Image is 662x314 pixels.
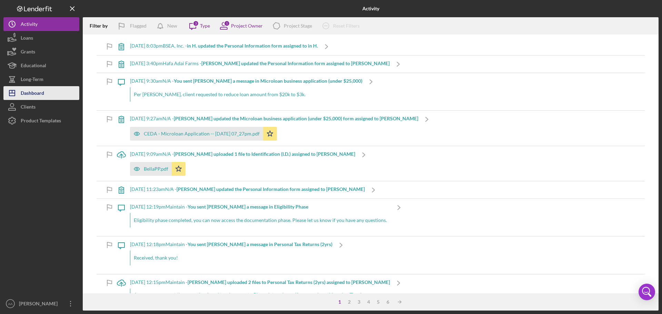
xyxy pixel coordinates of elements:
[333,19,360,33] div: Reset Filters
[188,204,308,210] b: You sent [PERSON_NAME] a message in Eligibility Phase
[134,216,387,224] p: Eligibility phase completed, you can now access the documentation phase. Please let us know if yo...
[21,45,35,60] div: Grants
[134,254,329,262] p: Received, thank you!
[193,20,199,27] div: 3
[130,127,277,141] button: CEDA - Microloan Application -- [DATE] 07_27pm.pdf
[3,45,79,59] button: Grants
[134,91,359,98] p: Per [PERSON_NAME], client requested to reduce loan amount from $20k to $3k.
[284,23,312,29] div: Project Stage
[144,131,260,136] div: CEDA - Microloan Application -- [DATE] 07_27pm.pdf
[167,19,177,33] div: New
[90,23,113,29] div: Filter by
[21,59,46,74] div: Educational
[188,241,332,247] b: You sent [PERSON_NAME] a message in Personal Tax Returns (2yrs)
[317,19,367,33] button: Reset Filters
[3,72,79,86] button: Long-Term
[200,23,210,29] div: Type
[113,199,408,236] a: [DATE] 12:19pmMaintain -You sent [PERSON_NAME] a message in Eligibility PhaseEligibility phase co...
[364,299,373,305] div: 4
[21,72,43,88] div: Long-Term
[130,19,147,33] div: Flagged
[130,186,365,192] div: [DATE] 11:23am N/A -
[17,297,62,312] div: [PERSON_NAME]
[177,186,365,192] b: [PERSON_NAME] updated the Personal Information form assigned to [PERSON_NAME]
[362,6,379,11] b: Activity
[187,43,318,49] b: in H. updated the Personal Information form assigned to in H.
[21,17,38,33] div: Activity
[130,162,185,176] button: BellaPP.pdf
[130,43,318,49] div: [DATE] 8:03pm BSEA, Inc. -
[113,236,350,274] a: [DATE] 12:18pmMaintain -You sent [PERSON_NAME] a message in Personal Tax Returns (2yrs)Received, ...
[130,280,390,285] div: [DATE] 12:15pm Maintain -
[373,299,383,305] div: 5
[188,279,390,285] b: [PERSON_NAME] uploaded 2 files to Personal Tax Returns (2yrs) assigned to [PERSON_NAME]
[21,31,33,47] div: Loans
[113,73,380,110] a: [DATE] 9:30amN/A -You sent [PERSON_NAME] a message in Microloan business application (under $25,0...
[130,116,418,121] div: [DATE] 9:27am N/A -
[3,86,79,100] button: Dashboard
[3,17,79,31] button: Activity
[231,23,263,29] div: Project Owner
[113,111,435,145] a: [DATE] 9:27amN/A -[PERSON_NAME] updated the Microloan business application (under $25,000) form a...
[3,297,79,311] button: AA[PERSON_NAME]
[3,114,79,128] button: Product Templates
[113,181,382,199] a: [DATE] 11:23amN/A -[PERSON_NAME] updated the Personal Information form assigned to [PERSON_NAME]
[113,146,372,181] a: [DATE] 9:09amN/A -[PERSON_NAME] uploaded 1 file to Identification (I.D.) assigned to [PERSON_NAME...
[130,204,390,210] div: [DATE] 12:19pm Maintain -
[335,299,344,305] div: 1
[113,19,153,33] button: Flagged
[354,299,364,305] div: 3
[3,59,79,72] button: Educational
[174,151,355,157] b: [PERSON_NAME] uploaded 1 file to Identification (I.D.) assigned to [PERSON_NAME]
[130,61,390,66] div: [DATE] 3:40pm Hafa Adai Farms -
[21,86,44,102] div: Dashboard
[201,60,390,66] b: [PERSON_NAME] updated the Personal Information form assigned to [PERSON_NAME]
[174,115,418,121] b: [PERSON_NAME] updated the Microloan business application (under $25,000) form assigned to [PERSON...
[113,55,407,73] a: [DATE] 3:40pmHafa Adai Farms -[PERSON_NAME] updated the Personal Information form assigned to [PE...
[21,114,61,129] div: Product Templates
[224,20,230,27] div: 1
[344,299,354,305] div: 2
[130,242,332,247] div: [DATE] 12:18pm Maintain -
[21,100,36,115] div: Clients
[144,166,168,172] div: BellaPP.pdf
[130,78,362,84] div: [DATE] 9:30am N/A -
[3,31,79,45] button: Loans
[383,299,393,305] div: 6
[113,38,335,55] a: [DATE] 8:03pmBSEA, Inc. -in H. updated the Personal Information form assigned to in H.
[130,288,390,301] div: As per your request these are the signed tax documents. Please let me know if you need anything e...
[8,302,13,306] text: AA
[639,284,655,300] div: Open Intercom Messenger
[153,19,184,33] button: New
[3,100,79,114] button: Clients
[130,151,355,157] div: [DATE] 9:09am N/A -
[174,78,362,84] b: You sent [PERSON_NAME] a message in Microloan business application (under $25,000)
